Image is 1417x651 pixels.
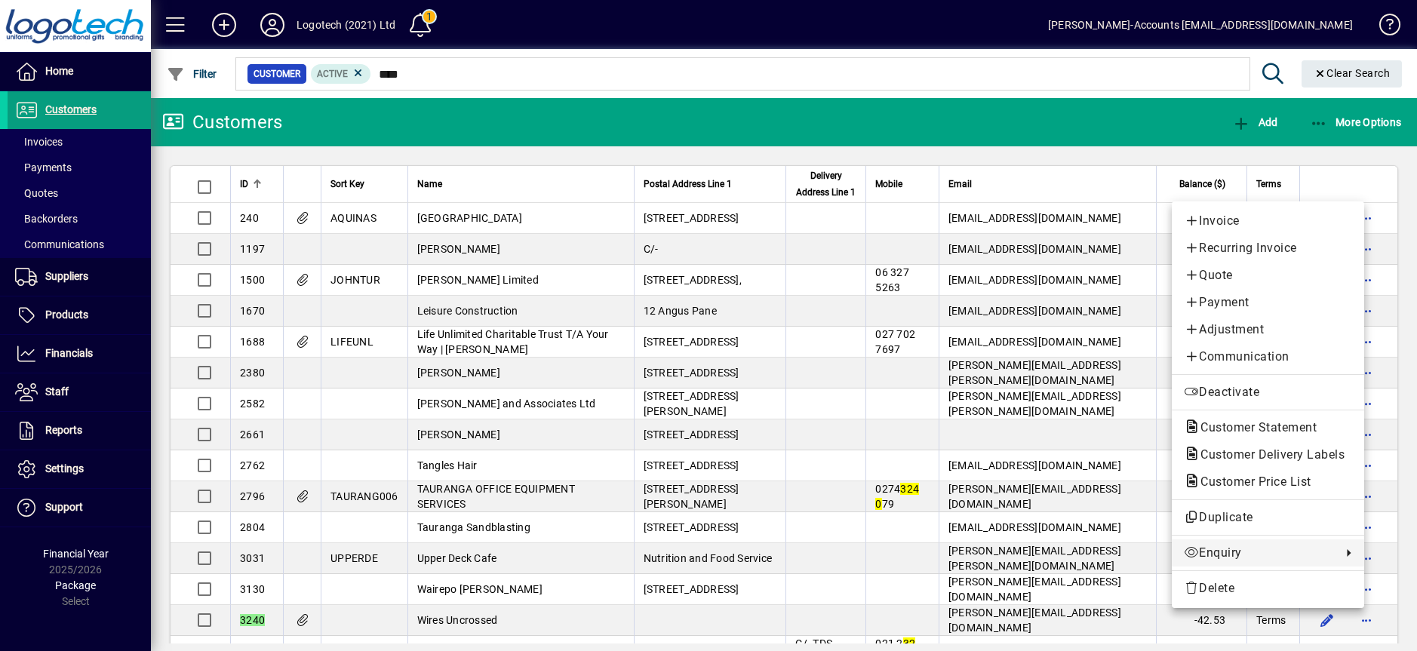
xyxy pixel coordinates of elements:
span: Delete [1184,579,1352,597]
span: Duplicate [1184,508,1352,527]
span: Recurring Invoice [1184,239,1352,257]
span: Communication [1184,348,1352,366]
button: Deactivate customer [1172,379,1364,406]
span: Customer Delivery Labels [1184,447,1352,462]
span: Deactivate [1184,383,1352,401]
span: Payment [1184,293,1352,312]
span: Customer Statement [1184,420,1324,435]
span: Adjustment [1184,321,1352,339]
span: Customer Price List [1184,474,1319,489]
span: Quote [1184,266,1352,284]
span: Invoice [1184,212,1352,230]
span: Enquiry [1184,544,1334,562]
